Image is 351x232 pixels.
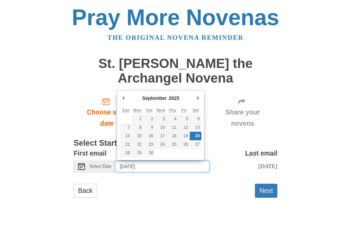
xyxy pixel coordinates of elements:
[132,115,143,123] button: 1
[116,161,209,172] input: Use the arrow keys to pick a date
[80,107,133,129] span: Choose start date
[155,115,166,123] button: 3
[245,148,277,159] label: Last email
[143,132,155,140] button: 16
[190,132,201,140] button: 20
[192,108,199,113] abbr: Saturday
[167,123,178,132] button: 11
[255,184,277,198] button: Next
[122,108,130,113] abbr: Sunday
[178,140,190,149] button: 26
[132,149,143,157] button: 29
[143,123,155,132] button: 9
[168,93,180,103] div: 2025
[141,93,168,103] div: September
[258,163,277,169] span: [DATE]
[178,115,190,123] button: 5
[74,139,277,148] h3: Select Start Date
[120,93,127,103] button: Previous Month
[143,115,155,123] button: 2
[167,132,178,140] button: 18
[74,148,107,159] label: First email
[132,140,143,149] button: 22
[120,140,131,149] button: 21
[156,108,165,113] abbr: Wednesday
[74,56,277,85] h1: St. [PERSON_NAME] the Archangel Novena
[167,140,178,149] button: 25
[72,5,279,30] a: Pray More Novenas
[74,92,140,132] a: Choose start date
[143,140,155,149] button: 23
[178,132,190,140] button: 19
[178,123,190,132] button: 12
[74,184,97,198] a: Back
[215,107,271,129] span: Share your novena
[132,132,143,140] button: 15
[120,132,131,140] button: 14
[155,132,166,140] button: 17
[181,108,186,113] abbr: Friday
[167,115,178,123] button: 4
[208,92,277,132] div: Click "Next" to confirm your start date first.
[155,140,166,149] button: 24
[195,93,201,103] button: Next Month
[120,149,131,157] button: 28
[190,115,201,123] button: 6
[132,123,143,132] button: 8
[108,34,244,41] a: The original novena reminder
[190,123,201,132] button: 13
[143,149,155,157] button: 30
[146,108,152,113] abbr: Tuesday
[169,108,176,113] abbr: Thursday
[90,164,111,169] span: Select Date
[190,140,201,149] button: 27
[155,123,166,132] button: 10
[120,123,131,132] button: 7
[133,108,142,113] abbr: Monday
